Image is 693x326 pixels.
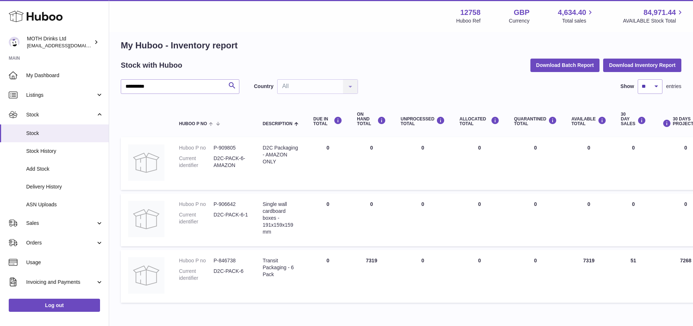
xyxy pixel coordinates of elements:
div: Single wall cardboard boxes - 191x159x159 mm [263,201,299,235]
dd: D2C-PACK-6-AMAZON [214,155,248,169]
span: Stock History [26,148,103,155]
span: Delivery History [26,183,103,190]
td: 0 [350,137,393,190]
span: Usage [26,259,103,266]
span: Orders [26,239,96,246]
dt: Current identifier [179,155,214,169]
span: Huboo P no [179,122,207,126]
div: QUARANTINED Total [514,116,557,126]
button: Download Batch Report [530,59,600,72]
td: 0 [564,137,614,190]
td: 0 [564,194,614,246]
span: My Dashboard [26,72,103,79]
span: 84,971.44 [644,8,676,17]
span: AVAILABLE Stock Total [623,17,684,24]
h1: My Huboo - Inventory report [121,40,681,51]
dt: Huboo P no [179,144,214,151]
a: Log out [9,299,100,312]
div: AVAILABLE Total [571,116,606,126]
span: 0 [534,258,537,263]
label: Country [254,83,274,90]
td: 0 [614,194,653,246]
span: Description [263,122,292,126]
strong: GBP [514,8,529,17]
img: product image [128,257,164,294]
span: entries [666,83,681,90]
div: Transit Packaging - 6 Pack [263,257,299,278]
dt: Huboo P no [179,201,214,208]
label: Show [621,83,634,90]
td: 0 [452,194,507,246]
span: [EMAIL_ADDRESS][DOMAIN_NAME] [27,43,107,48]
span: Total sales [562,17,594,24]
span: Invoicing and Payments [26,279,96,286]
span: 0 [534,145,537,151]
span: 4,634.40 [558,8,586,17]
img: product image [128,201,164,237]
td: 0 [306,137,350,190]
div: Huboo Ref [456,17,481,24]
div: DUE IN TOTAL [313,116,342,126]
a: 84,971.44 AVAILABLE Stock Total [623,8,684,24]
td: 0 [306,250,350,303]
span: Sales [26,220,96,227]
span: Listings [26,92,96,99]
td: 0 [452,137,507,190]
td: 0 [393,194,452,246]
div: 30 DAY SALES [621,112,646,127]
div: Currency [509,17,530,24]
dd: D2C-PACK-6 [214,268,248,282]
div: D2C Packaging - AMAZON ONLY [263,144,299,165]
div: ALLOCATED Total [459,116,499,126]
strong: 12758 [460,8,481,17]
a: 4,634.40 Total sales [558,8,595,24]
dd: P-909805 [214,144,248,151]
dt: Current identifier [179,268,214,282]
span: ASN Uploads [26,201,103,208]
dt: Huboo P no [179,257,214,264]
dd: D2C-PACK-6-1 [214,211,248,225]
td: 7319 [564,250,614,303]
td: 0 [393,137,452,190]
td: 7319 [350,250,393,303]
td: 0 [306,194,350,246]
td: 0 [350,194,393,246]
div: ON HAND Total [357,112,386,127]
span: Add Stock [26,166,103,172]
div: UNPROCESSED Total [401,116,445,126]
dd: P-906642 [214,201,248,208]
span: Stock [26,111,96,118]
dt: Current identifier [179,211,214,225]
td: 0 [393,250,452,303]
button: Download Inventory Report [603,59,681,72]
span: 0 [534,201,537,207]
td: 0 [614,137,653,190]
td: 0 [452,250,507,303]
h2: Stock with Huboo [121,60,182,70]
dd: P-846738 [214,257,248,264]
td: 51 [614,250,653,303]
img: product image [128,144,164,181]
div: MOTH Drinks Ltd [27,35,92,49]
img: orders@mothdrinks.com [9,37,20,48]
span: Stock [26,130,103,137]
